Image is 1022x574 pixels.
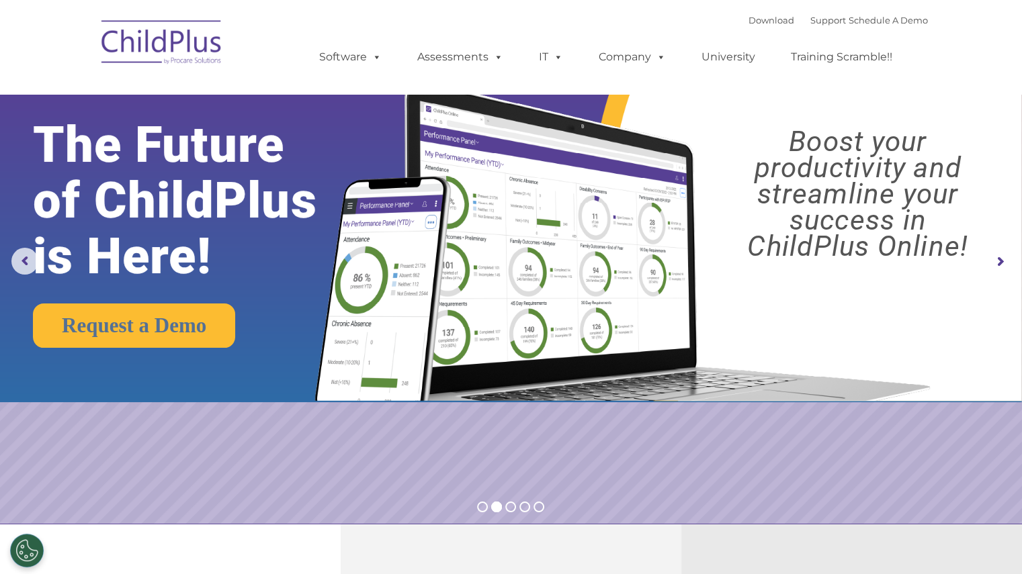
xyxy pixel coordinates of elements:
img: ChildPlus by Procare Solutions [95,11,229,78]
a: Assessments [404,44,517,70]
span: Phone number [187,144,244,154]
rs-layer: The Future of ChildPlus is Here! [33,117,359,284]
a: Training Scramble!! [777,44,906,70]
button: Cookies Settings [10,534,44,567]
a: Download [749,15,794,26]
a: Schedule A Demo [849,15,928,26]
a: IT [525,44,577,70]
font: | [749,15,928,26]
a: Software [306,44,395,70]
span: Last name [187,89,228,99]
a: University [688,44,769,70]
a: Support [810,15,846,26]
rs-layer: Boost your productivity and streamline your success in ChildPlus Online! [706,128,1009,259]
a: Request a Demo [33,303,235,348]
a: Company [585,44,679,70]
